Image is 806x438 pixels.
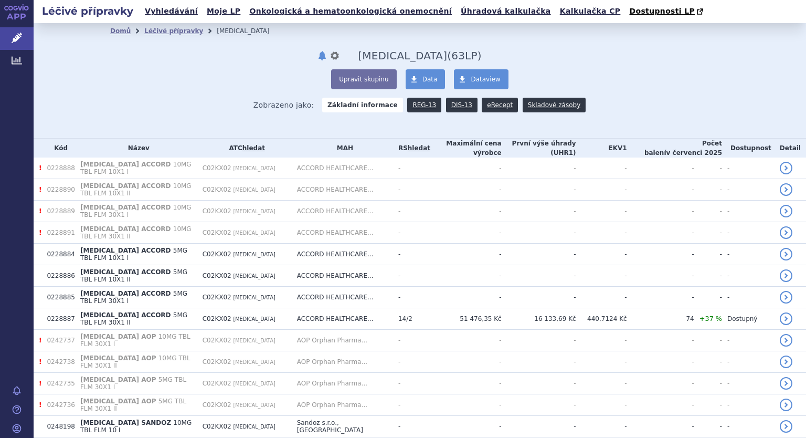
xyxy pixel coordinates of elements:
[775,139,806,158] th: Detail
[430,201,502,222] td: -
[80,398,186,412] span: 5MG TBL FLM 30X1 II
[80,225,192,240] span: 10MG TBL FLM 30X1 II
[80,204,192,218] span: 10MG TBL FLM 30X1 I
[41,308,75,330] td: 0228887
[627,330,694,351] td: -
[780,162,792,174] a: detail
[393,139,430,158] th: RS
[110,27,131,35] a: Domů
[430,222,502,244] td: -
[699,315,722,322] span: +37 %
[234,208,275,214] span: [MEDICAL_DATA]
[292,179,393,201] td: ACCORD HEALTHCARE...
[80,376,156,383] span: [MEDICAL_DATA] AOP
[629,7,695,15] span: Dostupnosti LP
[203,272,231,279] span: C02KX02
[576,308,627,330] td: 440,7124 Kč
[330,49,340,62] button: nastavení
[234,187,275,193] span: [MEDICAL_DATA]
[142,4,201,18] a: Vyhledávání
[722,201,775,222] td: -
[627,158,694,179] td: -
[502,244,576,265] td: -
[292,330,393,351] td: AOP Orphan Pharma...
[576,351,627,373] td: -
[80,204,171,211] span: [MEDICAL_DATA] ACCORD
[234,402,275,408] span: [MEDICAL_DATA]
[80,311,187,326] span: 5MG TBL FLM 30X1 II
[627,222,694,244] td: -
[292,308,393,330] td: ACCORD HEALTHCARE...
[446,98,478,112] a: DIS-13
[292,373,393,394] td: AOP Orphan Pharma...
[458,4,554,18] a: Úhradová kalkulačka
[576,373,627,394] td: -
[393,222,430,244] td: -
[203,294,231,301] span: C02KX02
[722,351,775,373] td: -
[203,186,231,193] span: C02KX02
[80,398,156,405] span: [MEDICAL_DATA] AOP
[576,201,627,222] td: -
[393,287,430,308] td: -
[502,201,576,222] td: -
[39,186,41,193] span: Registrace tohoto produktu byla zrušena.
[627,308,694,330] td: 74
[234,359,275,365] span: [MEDICAL_DATA]
[627,394,694,416] td: -
[41,351,75,373] td: 0242738
[408,144,430,152] a: hledat
[722,139,775,158] th: Dostupnost
[80,268,171,276] span: [MEDICAL_DATA] ACCORD
[430,179,502,201] td: -
[780,334,792,347] a: detail
[722,373,775,394] td: -
[694,201,722,222] td: -
[430,139,502,158] th: Maximální cena výrobce
[292,287,393,308] td: ACCORD HEALTHCARE...
[722,265,775,287] td: -
[576,416,627,437] td: -
[430,351,502,373] td: -
[694,287,722,308] td: -
[454,69,508,89] a: Dataview
[430,394,502,416] td: -
[80,419,192,434] span: 10MG TBL FLM 10 I
[398,315,412,322] span: 14/2
[502,179,576,201] td: -
[80,247,187,262] span: 5MG TBL FLM 10X1 I
[203,401,231,409] span: C02KX02
[627,139,722,158] th: Počet balení
[203,229,231,236] span: C02KX02
[502,265,576,287] td: -
[41,139,75,158] th: Kód
[451,49,465,62] span: 63
[627,351,694,373] td: -
[80,311,171,319] span: [MEDICAL_DATA] ACCORD
[80,182,171,190] span: [MEDICAL_DATA] ACCORD
[576,179,627,201] td: -
[75,139,197,158] th: Název
[694,265,722,287] td: -
[407,98,441,112] a: REG-13
[780,377,792,390] a: detail
[246,4,455,18] a: Onkologická a hematoonkologická onemocnění
[41,201,75,222] td: 0228889
[80,268,187,283] span: 5MG TBL FLM 10X1 II
[203,380,231,387] span: C02KX02
[430,287,502,308] td: -
[393,394,430,416] td: -
[722,244,775,265] td: -
[80,161,192,175] span: 10MG TBL FLM 10X1 I
[722,158,775,179] td: -
[234,252,275,257] span: [MEDICAL_DATA]
[234,230,275,236] span: [MEDICAL_DATA]
[502,416,576,437] td: -
[422,76,438,83] span: Data
[393,201,430,222] td: -
[39,164,41,172] span: Registrace tohoto produktu byla zrušena.
[722,287,775,308] td: -
[780,248,792,260] a: detail
[80,290,171,297] span: [MEDICAL_DATA] ACCORD
[234,295,275,300] span: [MEDICAL_DATA]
